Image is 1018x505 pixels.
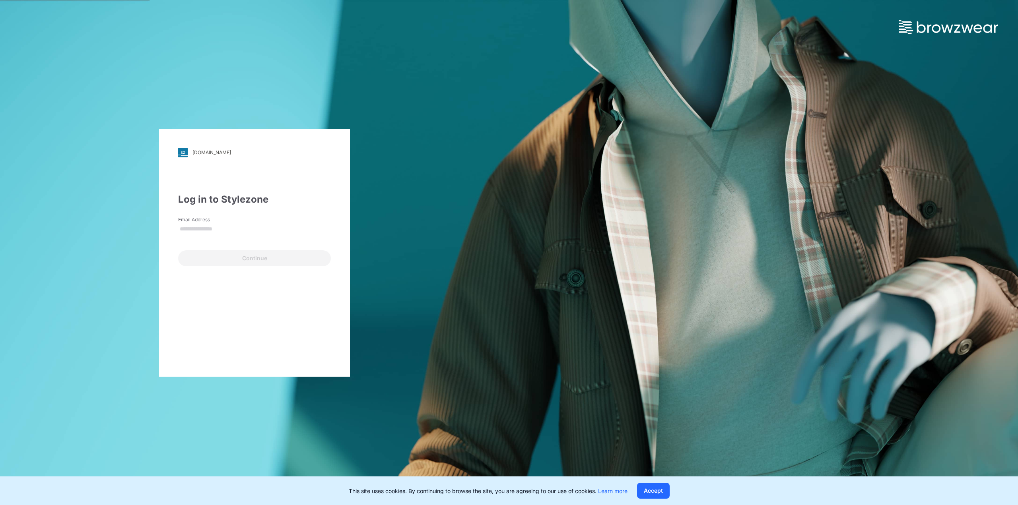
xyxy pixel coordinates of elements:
button: Accept [637,483,670,499]
a: [DOMAIN_NAME] [178,148,331,157]
img: svg+xml;base64,PHN2ZyB3aWR0aD0iMjgiIGhlaWdodD0iMjgiIHZpZXdCb3g9IjAgMCAyOCAyOCIgZmlsbD0ibm9uZSIgeG... [178,148,188,157]
label: Email Address [178,216,234,223]
div: [DOMAIN_NAME] [192,149,231,155]
div: Log in to Stylezone [178,192,331,207]
p: This site uses cookies. By continuing to browse the site, you are agreeing to our use of cookies. [349,487,628,495]
img: browzwear-logo.73288ffb.svg [899,20,998,34]
a: Learn more [598,488,628,494]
